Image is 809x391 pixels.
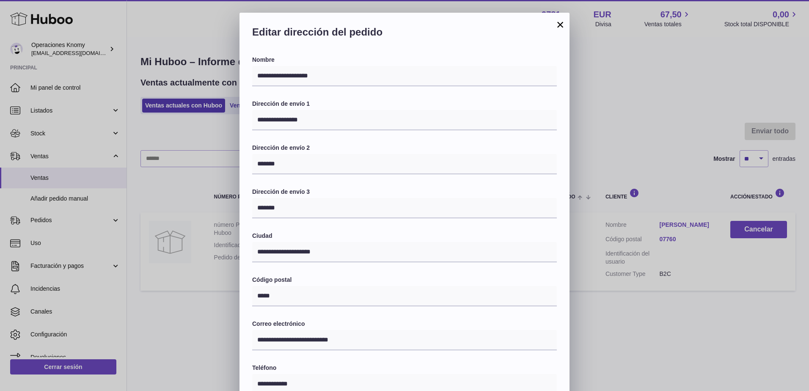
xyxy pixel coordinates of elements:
[252,276,557,284] label: Código postal
[252,320,557,328] label: Correo electrónico
[252,25,557,43] h2: Editar dirección del pedido
[252,364,557,372] label: Teléfono
[555,19,565,30] button: ×
[252,100,557,108] label: Dirección de envío 1
[252,232,557,240] label: Ciudad
[252,144,557,152] label: Dirección de envío 2
[252,56,557,64] label: Nombre
[252,188,557,196] label: Dirección de envío 3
